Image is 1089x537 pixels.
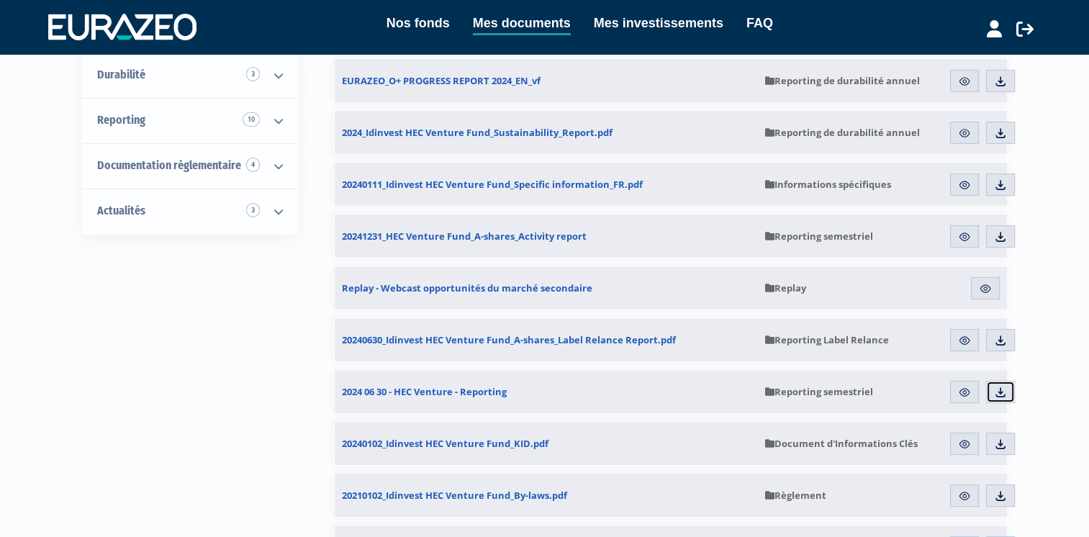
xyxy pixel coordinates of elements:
img: eye.svg [958,75,971,88]
a: 20241231_HEC Venture Fund_A-shares_Activity report [335,215,758,258]
span: Reporting de durabilité annuel [765,74,920,87]
img: eye.svg [958,489,971,502]
img: 1732889491-logotype_eurazeo_blanc_rvb.png [48,14,196,40]
a: Actualités 3 [83,189,297,234]
img: download.svg [994,75,1007,88]
a: Reporting 10 [83,98,297,143]
span: Document d'Informations Clés [765,437,918,450]
img: download.svg [994,127,1007,140]
img: download.svg [994,386,1007,399]
span: Replay - Webcast opportunités du marché secondaire [342,281,592,294]
a: 20240630_Idinvest HEC Venture Fund_A-shares_Label Relance Report.pdf [335,318,758,361]
a: 20240111_Idinvest HEC Venture Fund_Specific information_FR.pdf [335,163,758,206]
img: eye.svg [958,438,971,451]
a: Durabilité 3 [83,53,297,98]
span: 2024_Idinvest HEC Venture Fund_Sustainability_Report.pdf [342,126,613,139]
span: 20240630_Idinvest HEC Venture Fund_A-shares_Label Relance Report.pdf [342,333,676,346]
img: eye.svg [958,386,971,399]
span: Replay [765,281,806,294]
span: EURAZEO_O+ PROGRESS REPORT 2024_EN_vf [342,74,541,87]
a: FAQ [746,13,773,33]
span: Règlement [765,489,826,502]
a: Mes investissements [594,13,723,33]
a: 2024_Idinvest HEC Venture Fund_Sustainability_Report.pdf [335,111,758,154]
img: download.svg [994,489,1007,502]
a: Documentation règlementaire 4 [83,143,297,189]
img: eye.svg [958,179,971,191]
img: download.svg [994,438,1007,451]
span: 20210102_Idinvest HEC Venture Fund_By-laws.pdf [342,489,567,502]
span: 20241231_HEC Venture Fund_A-shares_Activity report [342,230,587,243]
span: Durabilité [97,68,145,81]
span: Reporting de durabilité annuel [765,126,920,139]
span: Actualités [97,204,145,217]
img: download.svg [994,334,1007,347]
img: download.svg [994,179,1007,191]
span: Reporting Label Relance [765,333,889,346]
span: Informations spécifiques [765,178,891,191]
span: 3 [246,203,260,217]
span: 20240102_Idinvest HEC Venture Fund_KID.pdf [342,437,548,450]
span: Documentation règlementaire [97,158,241,172]
span: 3 [246,67,260,81]
a: 20240102_Idinvest HEC Venture Fund_KID.pdf [335,422,758,465]
img: eye.svg [958,334,971,347]
a: Mes documents [473,13,571,35]
img: eye.svg [958,230,971,243]
span: Reporting [97,113,145,127]
a: 2024 06 30 - HEC Venture - Reporting [335,370,758,413]
span: 2024 06 30 - HEC Venture - Reporting [342,385,507,398]
span: 20240111_Idinvest HEC Venture Fund_Specific information_FR.pdf [342,178,643,191]
img: download.svg [994,230,1007,243]
span: Reporting semestriel [765,230,873,243]
img: eye.svg [958,127,971,140]
img: eye.svg [979,282,992,295]
a: EURAZEO_O+ PROGRESS REPORT 2024_EN_vf [335,59,758,102]
a: 20210102_Idinvest HEC Venture Fund_By-laws.pdf [335,474,758,517]
a: Nos fonds [387,13,450,33]
span: 4 [246,158,260,172]
span: 10 [243,112,260,127]
a: Replay - Webcast opportunités du marché secondaire [335,266,758,310]
span: Reporting semestriel [765,385,873,398]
